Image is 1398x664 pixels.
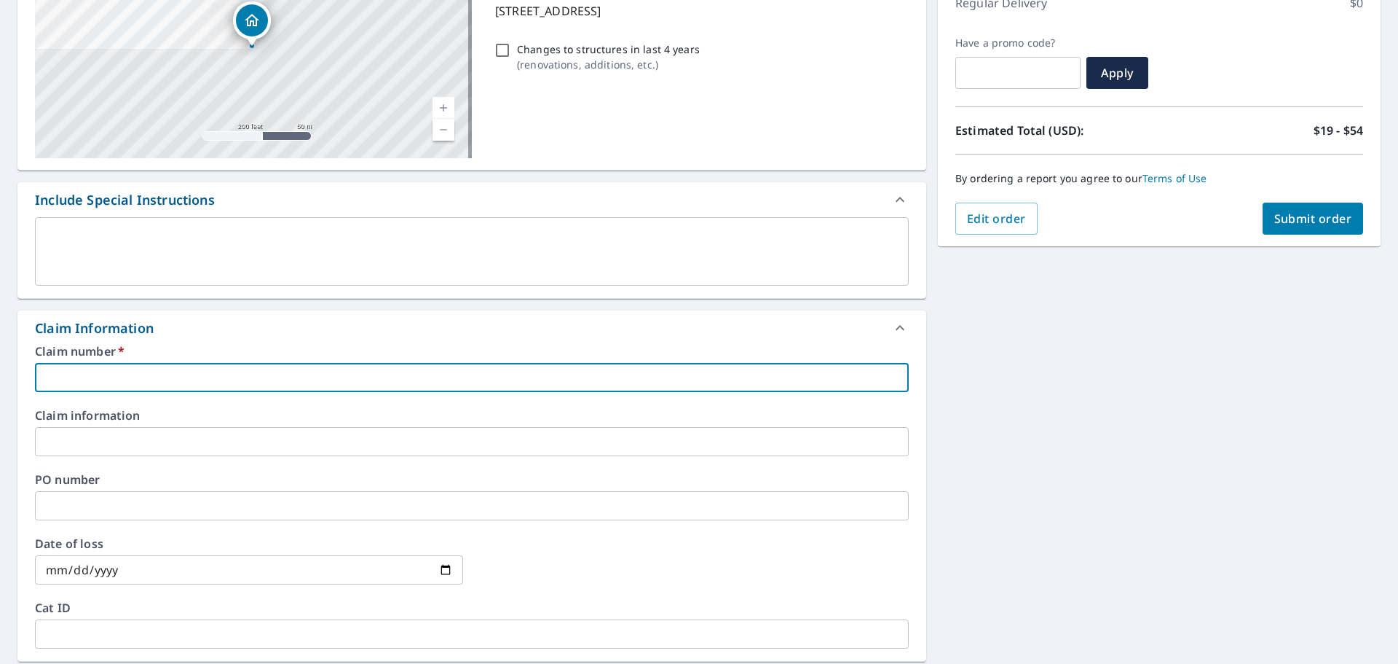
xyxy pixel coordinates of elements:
a: Current Level 17, Zoom Out [433,119,454,141]
label: Cat ID [35,602,909,614]
div: Include Special Instructions [35,190,215,210]
div: Dropped pin, building 1, Residential property, 5 Hendon Dr NW Calgary, AB T2K 1Y6 [233,1,271,47]
span: Edit order [967,211,1026,227]
label: Have a promo code? [955,36,1081,50]
p: $19 - $54 [1314,122,1363,139]
label: Claim information [35,410,909,421]
span: Apply [1098,65,1137,81]
button: Edit order [955,203,1038,235]
div: Claim Information [17,310,926,345]
label: Claim number [35,345,909,357]
button: Apply [1086,57,1148,89]
div: Include Special Instructions [17,182,926,217]
p: ( renovations, additions, etc. ) [517,57,700,72]
a: Terms of Use [1142,171,1207,185]
p: [STREET_ADDRESS] [495,2,903,20]
p: Estimated Total (USD): [955,122,1159,139]
span: Submit order [1274,211,1352,227]
p: Changes to structures in last 4 years [517,42,700,57]
label: Date of loss [35,538,463,550]
a: Current Level 17, Zoom In [433,97,454,119]
label: PO number [35,474,909,485]
button: Submit order [1263,203,1364,235]
p: By ordering a report you agree to our [955,172,1363,185]
div: Claim Information [35,319,154,338]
